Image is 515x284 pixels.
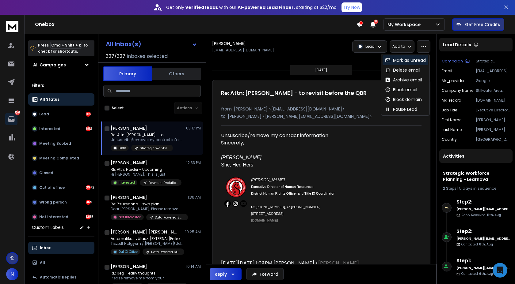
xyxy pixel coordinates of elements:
p: Unsuscribe/remove my contact information Sincerely, [111,137,184,142]
p: country [442,137,457,142]
h6: Step 2 : [456,198,510,206]
img: 4gViObYaLpF77z14c4PzOVBzAJYcV_BJ4Q7QAlEkyIHDFGAG3ZfJtOYfmMTD_2lm1N-7rzsSpBipSR2dpGZWAe9RJ4e-PRiRs... [240,200,247,207]
p: Lead [365,44,375,49]
span: 6th, Aug [479,271,493,276]
h3: Filters [28,81,94,90]
p: 03:17 PM [186,126,201,131]
p: My Workspace [387,21,423,28]
div: [DATE][DATE] 1:09 PM [PERSON_NAME] < > wrote: [221,260,400,274]
p: [EMAIL_ADDRESS][DOMAIN_NAME] [212,48,274,53]
p: All Status [40,97,59,102]
button: Forward [246,268,284,280]
p: Automatikus válasz: [EXTERNAL]Eniko - short [111,236,184,241]
p: Re: Zsuzsanna - swp plan [111,202,184,207]
p: from: [PERSON_NAME] <[EMAIL_ADDRESS][DOMAIN_NAME]> [221,106,422,112]
p: Out of office [39,185,65,190]
h3: Inboxes selected [127,53,168,60]
span: Executive Director of Human Resources [251,185,313,189]
p: Data Powered DEI - Keynotive [151,250,181,254]
p: All [40,260,45,265]
p: [EMAIL_ADDRESS][DOMAIN_NAME] [476,69,510,73]
div: Activities [439,149,513,163]
p: Company Name [442,88,473,93]
p: Interested [119,180,135,185]
p: Contacted [461,271,493,276]
h1: Re: Attn: [PERSON_NAME] - to revisit before the QBR [221,89,367,97]
p: Interested [39,126,60,131]
h1: [PERSON_NAME] [111,160,147,166]
p: Lead [39,112,49,117]
div: Open Intercom Messenger [493,263,507,278]
p: Re: Attn: [PERSON_NAME] - to [111,133,184,137]
p: Meeting Completed [39,156,79,161]
h6: [PERSON_NAME][EMAIL_ADDRESS][DOMAIN_NAME] [456,266,510,270]
h3: Custom Labels [32,224,64,230]
p: Press to check for shortcuts. [38,42,88,54]
p: Please remove me from your [111,276,184,281]
p: Closed [39,170,53,175]
button: Others [152,67,201,80]
span: [PERSON_NAME] [251,177,285,182]
p: [PERSON_NAME] [476,127,510,132]
div: 3972 [86,185,91,190]
p: Last Name [442,127,462,132]
span: [STREET_ADDRESS] [251,212,283,215]
h6: [PERSON_NAME][EMAIL_ADDRESS][DOMAIN_NAME] [456,207,510,211]
p: Try Now [343,4,360,10]
p: Meeting Booked [39,141,71,146]
p: First Name [442,118,461,122]
p: Add to [392,44,405,49]
p: Hi [PERSON_NAME], This is just [111,172,181,177]
label: Select [112,106,124,110]
h1: Onebox [35,21,357,28]
h1: [PERSON_NAME] [111,194,147,200]
p: mx_provider [442,78,464,83]
a: [DOMAIN_NAME] [251,219,278,222]
div: Delete email [385,67,420,73]
div: Unsuscribe/remove my contact information [221,132,400,139]
img: logo [6,21,18,32]
p: Not Interested [119,215,141,219]
p: job title [442,108,457,113]
div: Mark as unread [385,57,426,63]
h1: [PERSON_NAME] [212,40,246,47]
h1: [PERSON_NAME] [111,263,147,270]
p: Lead [119,146,126,150]
p: [DOMAIN_NAME] [476,98,510,103]
h6: [PERSON_NAME][EMAIL_ADDRESS][DOMAIN_NAME] [456,236,510,241]
p: 12:33 PM [186,160,201,165]
h1: Strategic Workforce Planning - Learnova [443,170,509,182]
p: mx_record [442,98,461,103]
p: Not Interested [39,215,68,219]
i: [PERSON_NAME] [221,155,261,160]
p: [DATE] [315,68,327,73]
strong: verified leads [185,4,218,10]
p: Strategic Workforce Planning - Learnova [140,146,169,151]
p: Payment Evolution - Keynotive [148,181,178,185]
p: Strategic Workforce Planning - Learnova [476,59,510,64]
p: Dear [PERSON_NAME], Please remove my [111,207,184,211]
div: | [443,186,509,191]
p: Data Powered SWP - Keynotive [155,215,184,220]
p: Email [442,69,452,73]
div: Sincerely, [221,139,400,245]
p: Automatic Replies [40,275,76,280]
h1: All Campaigns [33,62,66,68]
p: [GEOGRAPHIC_DATA], [US_STATE] [476,137,510,142]
button: Primary [103,66,152,81]
p: RE: Attn: Haider - Upcoming [111,167,181,172]
p: Tisztelt Hölgyem / [PERSON_NAME]! Jelenleg [111,241,184,246]
span: N [6,268,18,280]
img: aZ9-JodgOT8pxip-GMedc4pFcMVf0-gxG46TEmuKx8NbR4UW6X3oYWa1RxdANKDjNLL1W9JySsC9M4Qe70pSwH37VSMboirSB... [224,200,231,207]
div: Archive email [385,77,422,83]
p: [PERSON_NAME] [476,118,510,122]
h1: All Inbox(s) [106,41,141,47]
p: Wrong person [39,200,67,205]
p: Inbox [40,245,51,250]
span: 8th, Aug [479,242,493,247]
font: She, Her, Hers [221,162,253,167]
span: 5 days in sequence [459,186,496,191]
img: Aqj-lIcEuf-2E670zBry1UEryspOXoj_3sNAZoNcnL7beRYMUytOmXp5G6ZEy_v9KdLTdDxjY6Oj-beFbis-wUsu7bW6bBFqW... [225,176,247,198]
p: Get Free Credits [465,21,500,28]
h6: Step 1 : [456,257,510,264]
